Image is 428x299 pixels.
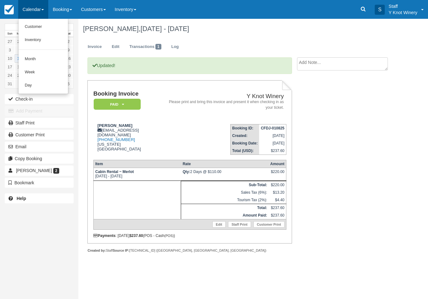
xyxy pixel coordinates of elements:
[18,19,68,94] ul: Calendar
[18,53,68,66] a: Month
[18,20,68,34] a: Customer
[18,66,68,79] a: Week
[18,79,68,92] a: Day
[18,34,68,47] a: Inventory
